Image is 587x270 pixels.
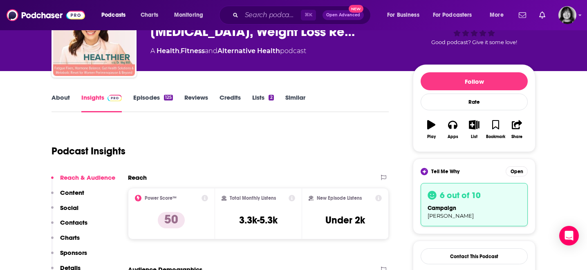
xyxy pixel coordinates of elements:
[239,214,278,226] h3: 3.3k-5.3k
[317,195,362,201] h2: New Episode Listens
[252,94,273,112] a: Lists2
[51,174,115,189] button: Reach & Audience
[179,47,181,55] span: ,
[184,94,208,112] a: Reviews
[486,134,505,139] div: Bookmark
[301,10,316,20] span: ⌘ K
[559,226,579,245] div: Open Intercom Messenger
[506,115,528,144] button: Share
[448,134,458,139] div: Apps
[135,9,163,22] a: Charts
[81,94,122,112] a: InsightsPodchaser Pro
[421,94,528,110] div: Rate
[325,214,365,226] h3: Under 2k
[181,47,205,55] a: Fitness
[128,174,147,181] h2: Reach
[269,95,273,100] div: 2
[428,205,456,212] span: campaign
[96,9,136,22] button: open menu
[7,7,85,23] img: Podchaser - Follow, Share and Rate Podcasts
[558,6,576,24] img: User Profile
[133,94,173,112] a: Episodes125
[464,115,485,144] button: List
[433,9,472,21] span: For Podcasters
[51,249,87,264] button: Sponsors
[220,94,241,112] a: Credits
[60,249,87,257] p: Sponsors
[242,9,301,22] input: Search podcasts, credits, & more...
[60,219,87,226] p: Contacts
[60,204,78,212] p: Social
[108,95,122,101] img: Podchaser Pro
[60,234,80,241] p: Charts
[428,212,474,219] span: [PERSON_NAME]
[168,9,214,22] button: open menu
[387,9,419,21] span: For Business
[381,9,430,22] button: open menu
[431,168,459,175] span: Tell Me Why
[101,9,125,21] span: Podcasts
[145,195,177,201] h2: Power Score™
[157,47,179,55] a: Health
[421,248,528,264] a: Contact This Podcast
[60,189,84,196] p: Content
[60,174,115,181] p: Reach & Audience
[205,47,217,55] span: and
[421,115,442,144] button: Play
[349,5,363,13] span: New
[471,134,477,139] div: List
[174,9,203,21] span: Monitoring
[51,204,78,219] button: Social
[323,10,364,20] button: Open AdvancedNew
[158,212,185,228] p: 50
[51,189,84,204] button: Content
[440,190,481,201] h3: 6 out of 10
[427,134,436,139] div: Play
[442,115,463,144] button: Apps
[511,134,522,139] div: Share
[217,47,280,55] a: Alternative Health
[227,6,379,25] div: Search podcasts, credits, & more...
[164,95,173,100] div: 125
[150,46,306,56] div: A podcast
[52,94,70,112] a: About
[431,39,517,45] span: Good podcast? Give it some love!
[422,169,427,174] img: tell me why sparkle
[51,234,80,249] button: Charts
[326,13,360,17] span: Open Advanced
[484,9,514,22] button: open menu
[52,145,125,157] h1: Podcast Insights
[558,6,576,24] span: Logged in as parkdalepublicity1
[506,166,528,176] button: Open
[141,9,158,21] span: Charts
[421,72,528,90] button: Follow
[51,219,87,234] button: Contacts
[428,9,484,22] button: open menu
[485,115,506,144] button: Bookmark
[558,6,576,24] button: Show profile menu
[230,195,276,201] h2: Total Monthly Listens
[285,94,305,112] a: Similar
[515,8,529,22] a: Show notifications dropdown
[490,9,504,21] span: More
[536,8,549,22] a: Show notifications dropdown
